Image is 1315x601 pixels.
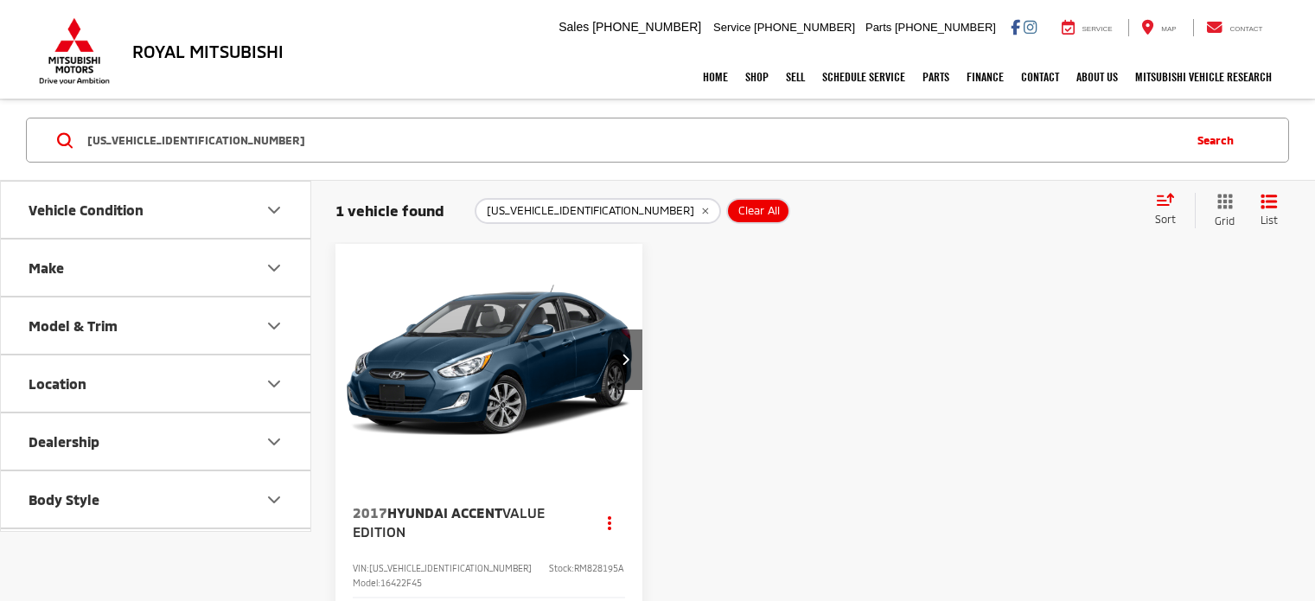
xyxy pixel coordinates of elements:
[754,21,855,34] span: [PHONE_NUMBER]
[1146,193,1195,227] button: Select sort value
[1,355,312,412] button: LocationLocation
[737,55,777,99] a: Shop
[559,20,589,34] span: Sales
[353,503,578,542] a: 2017Hyundai AccentValue Edition
[1161,25,1176,33] span: Map
[738,204,780,218] span: Clear All
[1248,193,1291,228] button: List View
[1024,20,1037,34] a: Instagram: Click to visit our Instagram page
[895,21,996,34] span: [PHONE_NUMBER]
[29,201,144,218] div: Vehicle Condition
[264,258,284,278] div: Make
[1049,19,1126,36] a: Service
[1128,19,1189,36] a: Map
[353,578,380,588] span: Model:
[1215,214,1235,228] span: Grid
[264,316,284,336] div: Model & Trim
[369,563,532,573] span: [US_VEHICLE_IDENTIFICATION_NUMBER]
[1,240,312,296] button: MakeMake
[475,198,721,224] button: remove KMHCT4AEXHU364898
[264,374,284,394] div: Location
[29,433,99,450] div: Dealership
[865,21,891,34] span: Parts
[1195,193,1248,228] button: Grid View
[35,17,113,85] img: Mitsubishi
[549,563,574,573] span: Stock:
[1,297,312,354] button: Model & TrimModel & Trim
[592,20,701,34] span: [PHONE_NUMBER]
[1,182,312,238] button: Vehicle ConditionVehicle Condition
[1,471,312,527] button: Body StyleBody Style
[264,489,284,510] div: Body Style
[1155,213,1176,225] span: Sort
[1,413,312,470] button: DealershipDealership
[264,432,284,452] div: Dealership
[335,244,644,476] img: 2017 Hyundai Accent Value Edition
[814,55,914,99] a: Schedule Service: Opens in a new tab
[713,21,750,34] span: Service
[487,204,694,218] span: [US_VEHICLE_IDENTIFICATION_NUMBER]
[29,317,118,334] div: Model & Trim
[335,201,444,219] span: 1 vehicle found
[335,244,644,475] a: 2017 Hyundai Accent Value Edition2017 Hyundai Accent Value Edition2017 Hyundai Accent Value Editi...
[29,375,86,392] div: Location
[1193,19,1276,36] a: Contact
[574,563,623,573] span: RM828195A
[608,329,642,390] button: Next image
[914,55,958,99] a: Parts: Opens in a new tab
[353,563,369,573] span: VIN:
[1082,25,1113,33] span: Service
[958,55,1012,99] a: Finance
[335,244,644,475] div: 2017 Hyundai Accent Value Edition 0
[777,55,814,99] a: Sell
[1261,213,1278,227] span: List
[1012,55,1068,99] a: Contact
[1229,25,1262,33] span: Contact
[608,515,611,529] span: dropdown dots
[29,259,64,276] div: Make
[1180,118,1259,162] button: Search
[595,508,625,538] button: Actions
[264,200,284,221] div: Vehicle Condition
[380,578,422,588] span: 16422F45
[694,55,737,99] a: Home
[387,504,502,521] span: Hyundai Accent
[726,198,790,224] button: Clear All
[1,529,312,585] button: Fuel Type
[86,119,1180,161] input: Search by Make, Model, or Keyword
[1127,55,1280,99] a: Mitsubishi Vehicle Research
[353,504,387,521] span: 2017
[1068,55,1127,99] a: About Us
[132,42,284,61] h3: Royal Mitsubishi
[29,491,99,508] div: Body Style
[1011,20,1020,34] a: Facebook: Click to visit our Facebook page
